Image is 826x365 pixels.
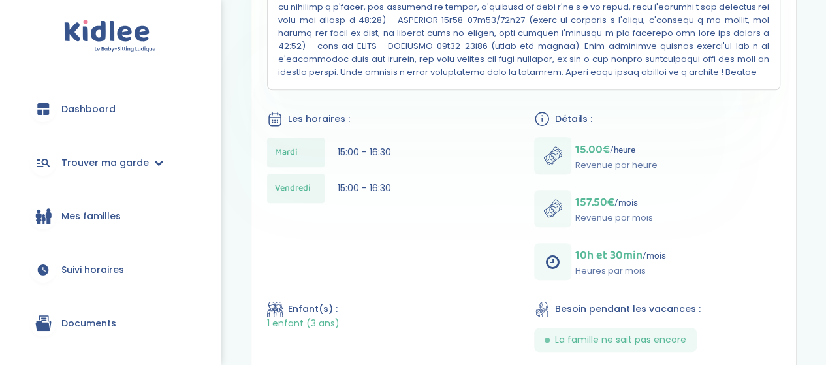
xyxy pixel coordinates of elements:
span: Suivi horaires [61,263,124,277]
span: 15.00€ [575,140,610,159]
span: 157.50€ [575,193,614,212]
p: /mois [575,246,666,264]
span: Mes familles [61,210,121,223]
span: 1 enfant (3 ans) [267,317,340,330]
p: Heures par mois [575,264,666,278]
span: Dashboard [61,103,116,116]
a: Documents [20,300,200,347]
span: Les horaires : [288,112,350,126]
p: Revenue par mois [575,212,653,225]
span: 15:00 - 16:30 [338,146,391,159]
a: Dashboard [20,86,200,133]
span: Vendredi [275,182,311,195]
span: Trouver ma garde [61,156,149,170]
span: Détails : [555,112,592,126]
span: Mardi [275,146,298,159]
span: Enfant(s) : [288,302,338,316]
span: 15:00 - 16:30 [338,182,391,195]
p: Revenue par heure [575,159,658,172]
a: Suivi horaires [20,246,200,293]
a: Trouver ma garde [20,139,200,186]
span: Besoin pendant les vacances : [555,302,701,316]
span: Documents [61,317,116,330]
span: 10h et 30min [575,246,643,264]
img: logo.svg [64,20,156,53]
p: /mois [575,193,653,212]
p: /heure [575,140,658,159]
a: Mes familles [20,193,200,240]
span: La famille ne sait pas encore [555,333,686,347]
